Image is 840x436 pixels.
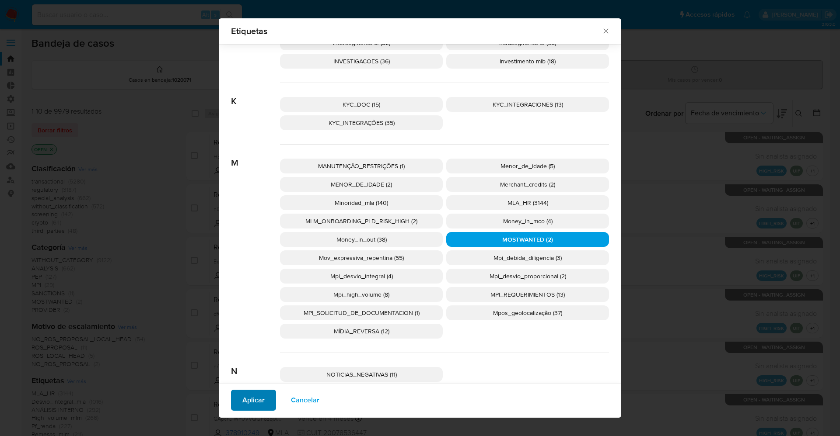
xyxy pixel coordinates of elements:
span: Investimento mlb (18) [500,57,556,66]
div: Menor_de_idade (5) [446,159,609,173]
div: Money_in_out (38) [280,232,443,247]
span: Money_in_mco (4) [503,217,553,225]
span: MPI_SOLICITUD_DE_DOCUMENTACION (1) [304,308,420,317]
span: N [231,353,280,377]
div: KYC_DOC (15) [280,97,443,112]
span: MENOR_DE_IDADE (2) [331,180,392,189]
span: KYC_DOC (15) [343,100,380,109]
button: Cancelar [280,390,331,411]
div: KYC_INTEGRAÇÕES (35) [280,115,443,130]
div: Mpos_geolocalização (37) [446,305,609,320]
span: Mov_expressiva_repentina (55) [319,253,404,262]
span: Etiquetas [231,27,602,35]
button: Cerrar [602,27,609,35]
span: M [231,145,280,168]
div: MLM_ONBOARDING_PLD_RISK_HIGH (2) [280,214,443,228]
button: Aplicar [231,390,276,411]
span: Money_in_out (38) [336,235,387,244]
span: K [231,83,280,107]
span: MLA_HR (3144) [507,198,548,207]
div: Mpi_desvio_integral (4) [280,269,443,284]
div: Mpi_desvio_proporcional (2) [446,269,609,284]
span: Mpi_debida_diligencia (3) [493,253,562,262]
div: Money_in_mco (4) [446,214,609,228]
span: NOTICIAS_NEGATIVAS (11) [326,370,397,379]
div: MOSTWANTED (2) [446,232,609,247]
span: Mpos_geolocalização (37) [493,308,562,317]
div: MANUTENÇÃO_RESTRIÇÕES (1) [280,159,443,173]
div: MPI_REQUERIMIENTOS (13) [446,287,609,302]
div: MPI_SOLICITUD_DE_DOCUMENTACION (1) [280,305,443,320]
span: Aplicar [242,391,265,410]
div: MENOR_DE_IDADE (2) [280,177,443,192]
div: Mpi_high_volume (8) [280,287,443,302]
span: Minoridad_mla (140) [335,198,388,207]
span: KYC_INTEGRACIONES (13) [493,100,563,109]
div: MLA_HR (3144) [446,195,609,210]
span: MOSTWANTED (2) [502,235,553,244]
span: MLM_ONBOARDING_PLD_RISK_HIGH (2) [305,217,417,225]
div: Mov_expressiva_repentina (55) [280,250,443,265]
span: MPI_REQUERIMIENTOS (13) [490,290,565,299]
span: INVESTIGACOES (36) [333,57,390,66]
div: Merchant_credits (2) [446,177,609,192]
span: Merchant_credits (2) [500,180,555,189]
div: Investimento mlb (18) [446,54,609,69]
span: Cancelar [291,391,319,410]
span: Mpi_high_volume (8) [333,290,389,299]
span: Mpi_desvio_proporcional (2) [490,272,566,280]
span: Menor_de_idade (5) [500,162,555,170]
span: KYC_INTEGRAÇÕES (35) [329,118,395,127]
span: MANUTENÇÃO_RESTRIÇÕES (1) [318,162,405,170]
span: Mpi_desvio_integral (4) [330,272,393,280]
div: KYC_INTEGRACIONES (13) [446,97,609,112]
span: MÍDIA_REVERSA (12) [334,327,389,336]
div: Minoridad_mla (140) [280,195,443,210]
div: MÍDIA_REVERSA (12) [280,324,443,339]
div: INVESTIGACOES (36) [280,54,443,69]
div: NOTICIAS_NEGATIVAS (11) [280,367,443,382]
div: Mpi_debida_diligencia (3) [446,250,609,265]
